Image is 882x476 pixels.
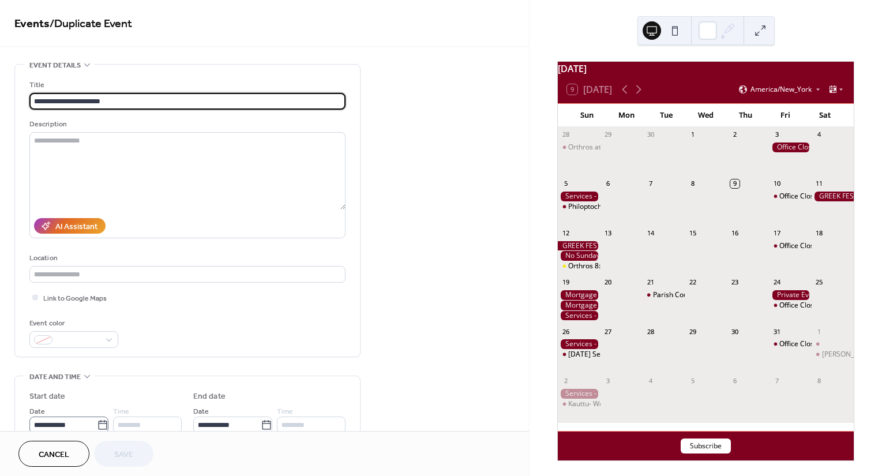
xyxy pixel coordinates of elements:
div: Office Closed on Fridays [770,143,812,152]
div: 30 [646,130,655,139]
div: GREEK FESTIVAL 2025 [558,241,600,251]
div: Orthros at 9am, Divine Liturgy at 10 am [568,143,695,152]
div: 6 [730,376,739,385]
div: 8 [688,179,697,188]
div: 14 [646,228,655,237]
div: Losey-Danikas Baby Shower 12:00 P.M. to 3:00p.m. [812,350,854,359]
div: Sun [567,104,607,127]
div: No Sunday School due to GreekFest [558,251,600,261]
span: Time [113,406,129,418]
span: Date and time [29,371,81,383]
div: Sat [805,104,845,127]
div: 13 [604,228,613,237]
div: Tue [647,104,686,127]
div: 15 [688,228,697,237]
span: Link to Google Maps [43,293,107,305]
div: Mortgage Reduction Campaign [558,301,600,310]
div: Office Closed [779,241,822,251]
span: America/New_York [750,86,812,93]
div: 29 [604,130,613,139]
div: 17 [773,228,782,237]
div: Start date [29,391,65,403]
div: Orthros 8:30 - Liturgy 9:30 [568,261,652,271]
div: Kauttu- Wedding Reception [558,399,600,409]
div: 3 [604,376,613,385]
div: 25 [815,278,824,287]
button: Cancel [18,441,89,467]
div: 4 [815,130,824,139]
div: 1 [815,327,824,336]
div: Philoptochos Meeting (after Divine Liturgy) [558,202,600,212]
div: Kauttu- Wedding Reception [568,399,655,409]
div: 23 [730,278,739,287]
div: 20 [604,278,613,287]
div: Philoptochos Meeting (after Divine Liturgy) [568,202,705,212]
div: Title [29,79,343,91]
div: Location [29,252,343,264]
div: 2 [730,130,739,139]
div: Sunday Service - St. Demetrios Feast Day [558,350,600,359]
div: 30 [730,327,739,336]
div: AI Assistant [55,221,97,233]
span: Event details [29,59,81,72]
div: Office Closed [779,301,822,310]
div: 24 [773,278,782,287]
div: 22 [688,278,697,287]
button: Subscribe [681,438,731,453]
div: 29 [688,327,697,336]
div: GREEK FESTIVAL 2025 [812,192,854,201]
div: Orthros 8:30 - Liturgy 9:30 [558,261,600,271]
div: End date [193,391,226,403]
div: 26 [561,327,570,336]
div: Parish Council Meeting 6:30pm [653,290,753,300]
div: 16 [730,228,739,237]
div: Orthros at 9am, Divine Liturgy at 10 am [558,143,600,152]
div: Office Closed [779,192,822,201]
div: 21 [646,278,655,287]
div: Office Closed [779,339,822,349]
div: 5 [561,179,570,188]
div: 28 [561,130,570,139]
div: 18 [815,228,824,237]
div: 4 [646,376,655,385]
div: Services - Orthros 9am, Divine Liturgy 10 am [558,389,600,399]
div: Office Closed [770,301,812,310]
div: Services - Orthros 9am, Divine Liturgy 10 am [558,311,600,321]
div: 7 [646,179,655,188]
div: Private Event (3-10pm) [770,290,812,300]
div: Office Closed [770,241,812,251]
span: Date [193,406,209,418]
div: 7 [773,376,782,385]
div: 12 [561,228,570,237]
div: 3 [773,130,782,139]
div: 8 [815,376,824,385]
div: 1 [688,130,697,139]
div: 10 [773,179,782,188]
div: [DATE] [558,62,854,76]
div: 11 [815,179,824,188]
div: Mortgage Reduction Campaign [558,290,600,300]
div: 28 [646,327,655,336]
div: Office Closed [770,339,812,349]
div: Office Closed [770,192,812,201]
div: Event color [29,317,116,329]
div: 9 [730,179,739,188]
span: / Duplicate Event [50,13,132,35]
div: 2 [561,376,570,385]
span: Date [29,406,45,418]
span: Time [277,406,293,418]
div: Fri [765,104,805,127]
div: Wed [686,104,726,127]
button: AI Assistant [34,218,106,234]
a: Events [14,13,50,35]
div: 19 [561,278,570,287]
div: 27 [604,327,613,336]
div: Description [29,118,343,130]
div: Mon [607,104,647,127]
div: 6 [604,179,613,188]
div: Services - Orthros 9am, Divine Liturgy 10 am [558,192,600,201]
div: 31 [773,327,782,336]
div: Services - Orthros 9am, Divine Liturgy 10 am [558,339,600,349]
div: [DATE] Service - St. [PERSON_NAME] Feast Day [568,350,719,359]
